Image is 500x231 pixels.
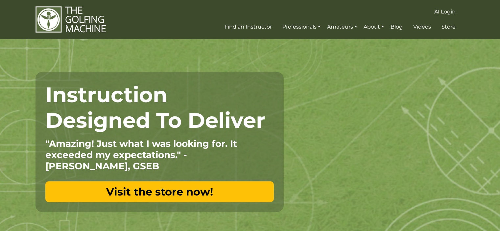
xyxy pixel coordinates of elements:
h1: Instruction Designed To Deliver [45,82,274,133]
p: "Amazing! Just what I was looking for. It exceeded my expectations." - [PERSON_NAME], GSEB [45,138,274,172]
a: Find an Instructor [223,21,274,33]
span: Store [441,24,456,30]
a: Videos [412,21,433,33]
img: The Golfing Machine [36,6,106,33]
a: Blog [389,21,404,33]
span: Videos [413,24,431,30]
span: Find an Instructor [225,24,272,30]
a: Store [440,21,457,33]
a: Amateurs [325,21,359,33]
span: Blog [391,24,403,30]
span: AI Login [434,9,456,15]
a: About [362,21,386,33]
a: Professionals [281,21,322,33]
a: AI Login [433,6,457,18]
a: Visit the store now! [45,181,274,202]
